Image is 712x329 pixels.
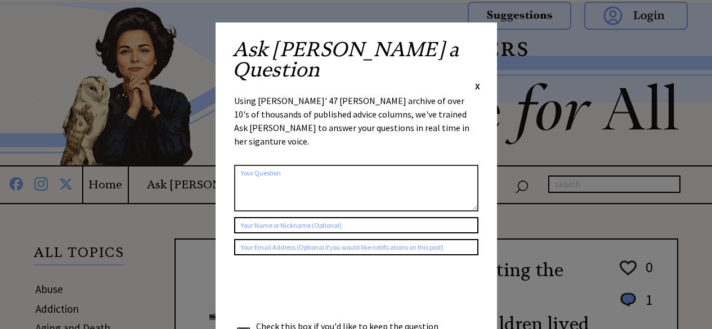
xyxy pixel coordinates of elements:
[232,39,480,80] h2: Ask [PERSON_NAME] a Question
[234,94,478,159] div: Using [PERSON_NAME]' 47 [PERSON_NAME] archive of over 10's of thousands of published advice colum...
[234,239,478,255] input: Your Email Address (Optional if you would like notifications on this post)
[234,217,478,233] input: Your Name or Nickname (Optional)
[234,267,405,310] iframe: reCAPTCHA
[475,80,480,92] span: X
